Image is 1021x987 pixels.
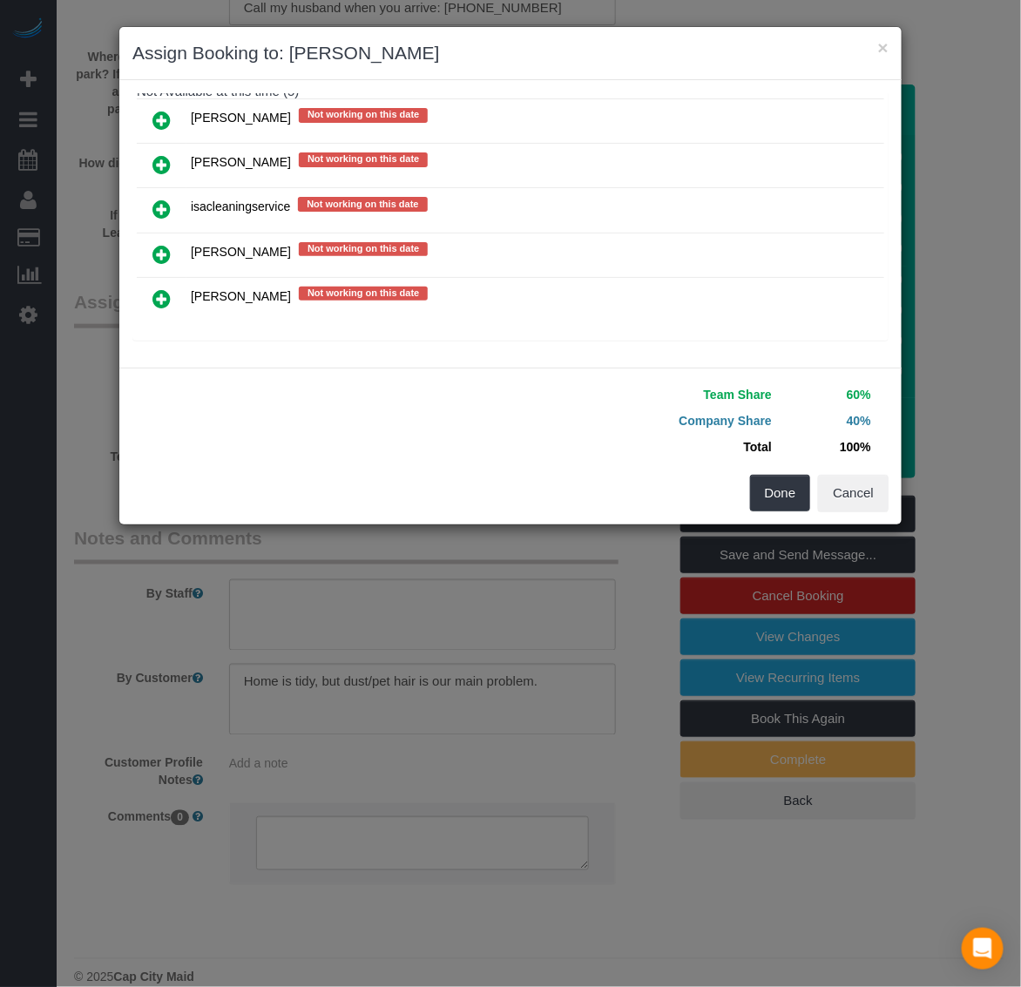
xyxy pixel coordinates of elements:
[878,38,889,57] button: ×
[750,475,811,511] button: Done
[776,408,876,434] td: 40%
[776,382,876,408] td: 60%
[524,434,776,460] td: Total
[299,152,428,166] span: Not working on this date
[524,408,776,434] td: Company Share
[299,287,428,301] span: Not working on this date
[962,928,1004,970] div: Open Intercom Messenger
[776,434,876,460] td: 100%
[132,40,889,66] h3: Assign Booking to: [PERSON_NAME]
[524,382,776,408] td: Team Share
[191,156,291,170] span: [PERSON_NAME]
[299,242,428,256] span: Not working on this date
[191,289,291,303] span: [PERSON_NAME]
[191,112,291,125] span: [PERSON_NAME]
[191,200,290,214] span: isacleaningservice
[298,197,427,211] span: Not working on this date
[299,108,428,122] span: Not working on this date
[818,475,889,511] button: Cancel
[191,245,291,259] span: [PERSON_NAME]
